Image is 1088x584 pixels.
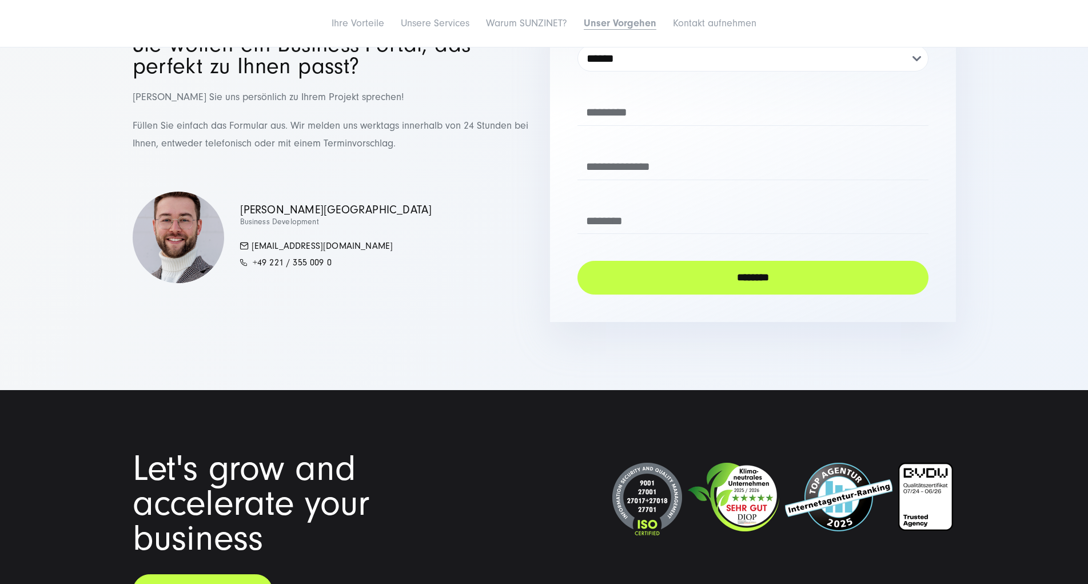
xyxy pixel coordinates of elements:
[401,17,469,29] a: Unsere Services
[133,89,539,106] p: [PERSON_NAME] Sie uns persönlich zu Ihrem Projekt sprechen!
[612,463,682,537] img: ISO-Siegel_2024_dunkel
[486,17,567,29] a: Warum SUNZINET?
[898,463,953,531] img: BVDW-Zertifizierung-Weiß
[133,117,539,152] p: Füllen Sie einfach das Formular aus. Wir melden uns werktags innerhalb von 24 Stunden bei Ihnen, ...
[133,192,224,283] img: Florian-von-Waldthausen
[673,17,756,29] a: Kontakt aufnehmen
[240,257,332,268] a: +49 221 / 355 009 0
[240,241,393,251] a: [EMAIL_ADDRESS][DOMAIN_NAME]
[240,204,432,216] p: [PERSON_NAME][GEOGRAPHIC_DATA]
[133,448,369,559] span: Let's grow and accelerate your business
[688,463,779,531] img: Klimaneutrales Unternehmen SUNZINET GmbH
[785,463,892,531] img: Top Internetagentur und Full Service Digitalagentur SUNZINET - 2024
[133,34,539,77] h2: Sie wollen ein Business-Portal, das perfekt zu Ihnen passt?
[240,216,432,228] p: Business Development
[584,17,656,29] a: Unser Vorgehen
[332,17,384,29] a: Ihre Vorteile
[253,257,332,268] span: +49 221 / 355 009 0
